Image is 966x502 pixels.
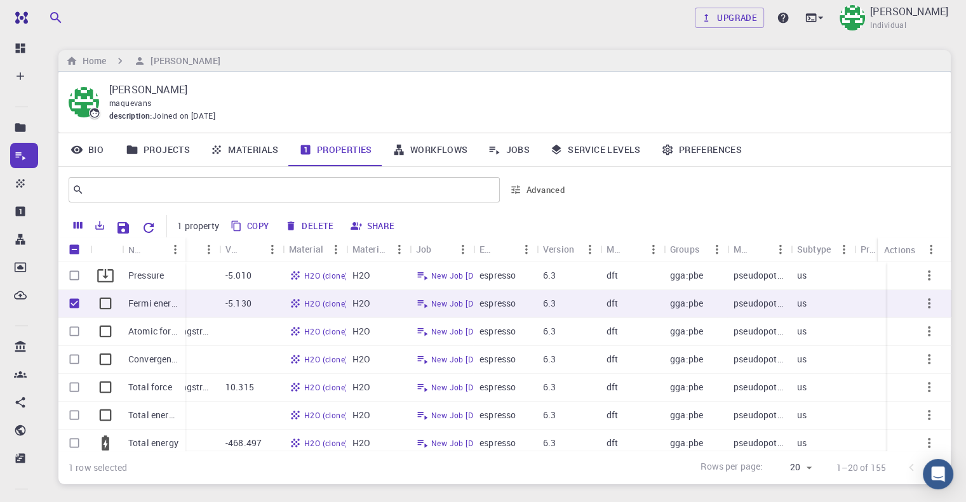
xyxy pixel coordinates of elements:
a: Properties [289,133,382,166]
div: Value [219,237,283,261]
p: 6.3 [543,409,556,421]
button: Go to next page [924,455,949,480]
button: Sort [877,239,897,260]
p: dft [607,409,618,421]
p: espresso [480,437,516,449]
p: us [797,409,807,421]
p: 6.3 [543,269,556,282]
div: Method [734,237,750,261]
a: Bio [58,133,116,166]
button: Menu [921,239,941,260]
a: Jobs [478,133,540,166]
span: Individual [870,19,906,32]
a: H2O (clone) [289,409,347,421]
p: us [797,269,807,282]
div: Actions [878,237,941,262]
p: gga:pbe [670,325,703,338]
a: Service Levels [540,133,651,166]
button: Menu [643,239,664,260]
p: dft [607,437,618,449]
button: Sort [242,239,262,260]
div: Subtype [797,237,831,261]
div: 1 row selected [69,461,127,474]
a: H2O (clone) [289,437,347,449]
h6: Home [77,54,106,68]
p: pseudopotential [734,437,784,449]
p: espresso [480,297,516,310]
div: Name [128,237,145,262]
p: us [797,325,807,338]
p: -468.497 [225,437,262,449]
button: Copy [227,216,274,236]
p: us [797,353,807,366]
div: Actions [884,237,915,262]
a: New Job [DATE] 18:32 PM [416,325,528,338]
span: Joined on [DATE] [152,110,215,122]
span: Support [25,9,71,20]
a: H2O (clone) [289,325,347,338]
p: 1–20 of 155 [836,461,886,474]
button: Delete [281,216,339,236]
div: Precision [861,237,877,261]
a: H2O (clone) [289,381,347,393]
p: espresso [480,381,516,393]
div: Open Intercom Messenger [923,459,953,489]
div: Method [727,237,791,261]
button: Menu [389,239,410,260]
p: espresso [480,325,516,338]
button: Menu [262,239,283,260]
p: pseudopotential [734,325,784,338]
div: Groups [664,237,727,261]
p: pseudopotential [734,409,784,421]
div: Value [225,237,242,261]
button: Menu [834,239,854,260]
p: H2O [352,381,370,393]
div: Material [283,237,346,261]
p: us [797,297,807,310]
button: Menu [707,239,727,260]
p: Atomic forces [128,325,179,338]
p: gga:pbe [670,353,703,366]
p: 6.3 [543,297,556,310]
button: Reset Explorer Settings [136,215,161,241]
div: Version [537,237,600,261]
div: Job [410,237,473,261]
img: Mary Quenie Velasco [840,5,865,30]
p: -5.010 [225,269,252,282]
span: description : [109,110,152,122]
button: Sort [750,239,770,260]
p: espresso [480,269,516,282]
p: gga:pbe [670,437,703,449]
button: Menu [580,239,600,260]
a: Preferences [651,133,752,166]
p: Fermi energy [128,297,179,310]
p: 10.315 [225,381,254,393]
p: 6.3 [543,353,556,366]
a: H2O (clone) [289,269,347,282]
div: Engine [473,237,537,261]
div: Material Formula [352,237,389,261]
p: dft [607,353,618,366]
div: Model [600,237,664,261]
button: Advanced [505,180,571,200]
a: Materials [200,133,289,166]
p: us [797,381,807,393]
p: dft [607,297,618,310]
p: gga:pbe [670,297,703,310]
p: Total energy [128,437,178,449]
p: pseudopotential [734,297,784,310]
button: Share [347,216,400,236]
p: gga:pbe [670,381,703,393]
button: Columns [67,215,89,235]
a: New Job [DATE] 18:32 PM [416,381,528,393]
p: dft [607,269,618,282]
div: Icon [90,237,122,262]
p: H2O [352,409,370,421]
p: eV/angstrom [162,381,213,393]
p: 6.3 [543,325,556,338]
button: Menu [453,239,473,260]
p: pseudopotential [734,353,784,366]
p: Rows per page: [701,460,763,475]
div: Unit [156,237,219,261]
p: Total force [128,381,172,393]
